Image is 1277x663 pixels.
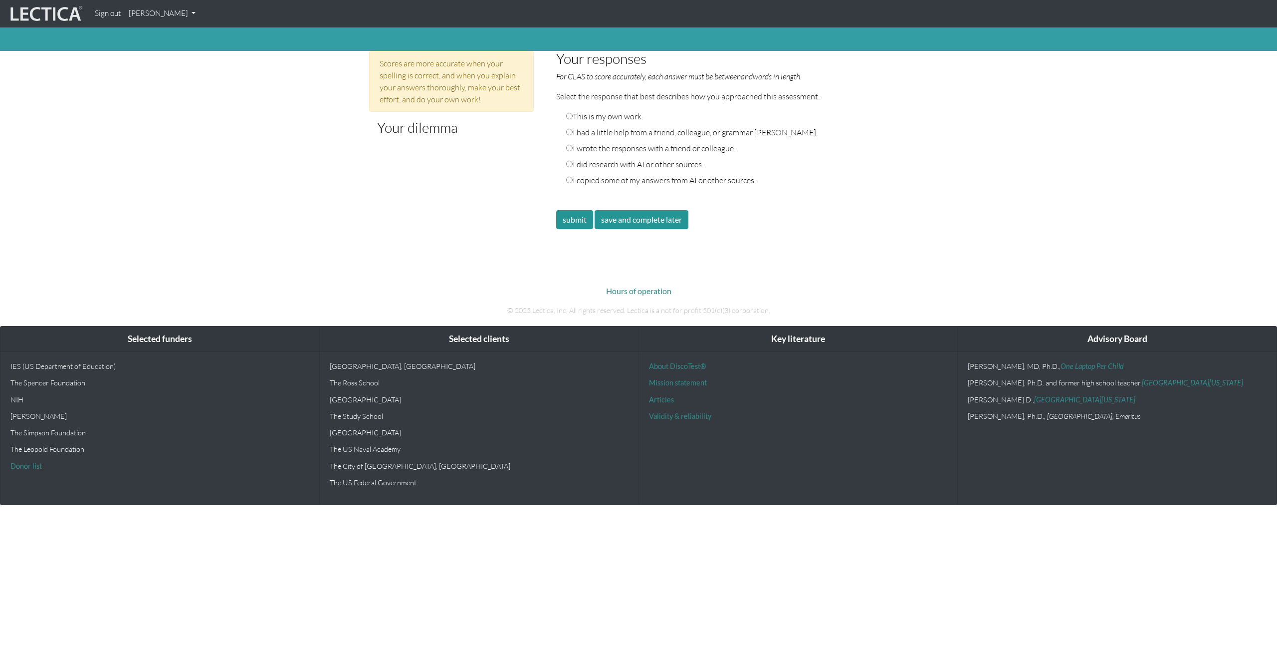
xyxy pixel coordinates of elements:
input: I wrote the responses with a friend or colleague. [566,145,573,151]
p: [PERSON_NAME], Ph.D. and former high school teacher, [968,378,1267,387]
a: [GEOGRAPHIC_DATA][US_STATE] [1142,378,1243,387]
a: [GEOGRAPHIC_DATA][US_STATE] [1034,395,1135,404]
p: [GEOGRAPHIC_DATA] [330,428,629,437]
p: The City of [GEOGRAPHIC_DATA], [GEOGRAPHIC_DATA] [330,462,629,470]
label: I wrote the responses with a friend or colleague. [566,142,735,154]
div: Advisory Board [958,327,1277,352]
button: submit [556,210,593,229]
label: I did research with AI or other sources. [566,158,703,170]
p: [PERSON_NAME], MD, Ph.D., [968,362,1267,370]
p: The Study School [330,412,629,420]
h3: Your responses [556,51,885,66]
p: The Spencer Foundation [10,378,309,387]
img: lecticalive [8,4,83,23]
p: [GEOGRAPHIC_DATA], [GEOGRAPHIC_DATA] [330,362,629,370]
p: The US Naval Academy [330,445,629,453]
h3: Your dilemma [377,120,526,135]
input: I copied some of my answers from AI or other sources. [566,177,573,183]
button: save and complete later [595,210,688,229]
p: [PERSON_NAME].D., [968,395,1267,404]
p: [GEOGRAPHIC_DATA] [330,395,629,404]
a: Donor list [10,462,42,470]
label: I had a little help from a friend, colleague, or grammar [PERSON_NAME]. [566,126,818,138]
a: Validity & reliability [649,412,711,420]
p: The Simpson Foundation [10,428,309,437]
em: , [GEOGRAPHIC_DATA], Emeritus [1044,412,1141,420]
a: Hours of operation [606,286,671,296]
div: Selected funders [0,327,319,352]
p: © 2025 Lectica, Inc. All rights reserved. Lectica is a not for profit 501(c)(3) corporation. [362,305,915,316]
input: I did research with AI or other sources. [566,161,573,167]
input: I had a little help from a friend, colleague, or grammar [PERSON_NAME]. [566,129,573,135]
a: Sign out [91,4,125,23]
label: I copied some of my answers from AI or other sources. [566,174,756,186]
p: The Leopold Foundation [10,445,309,453]
p: [PERSON_NAME] [10,412,309,420]
p: The US Federal Government [330,478,629,487]
p: NIH [10,395,309,404]
p: IES (US Department of Education) [10,362,309,370]
div: Key literature [639,327,958,352]
label: This is my own work. [566,110,643,122]
a: Mission statement [649,378,707,387]
input: This is my own work. [566,113,573,119]
p: Select the response that best describes how you approached this assessment. [556,90,885,102]
em: For CLAS to score accurately, each answer must be between and words in length. [556,71,802,81]
div: Selected clients [320,327,638,352]
p: The Ross School [330,378,629,387]
a: Articles [649,395,674,404]
a: About DiscoTest® [649,362,706,370]
a: [PERSON_NAME] [125,4,200,23]
p: [PERSON_NAME], Ph.D. [968,412,1267,420]
a: One Laptop Per Child [1061,362,1124,370]
div: Scores are more accurate when your spelling is correct, and when you explain your answers thoroug... [369,51,534,112]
